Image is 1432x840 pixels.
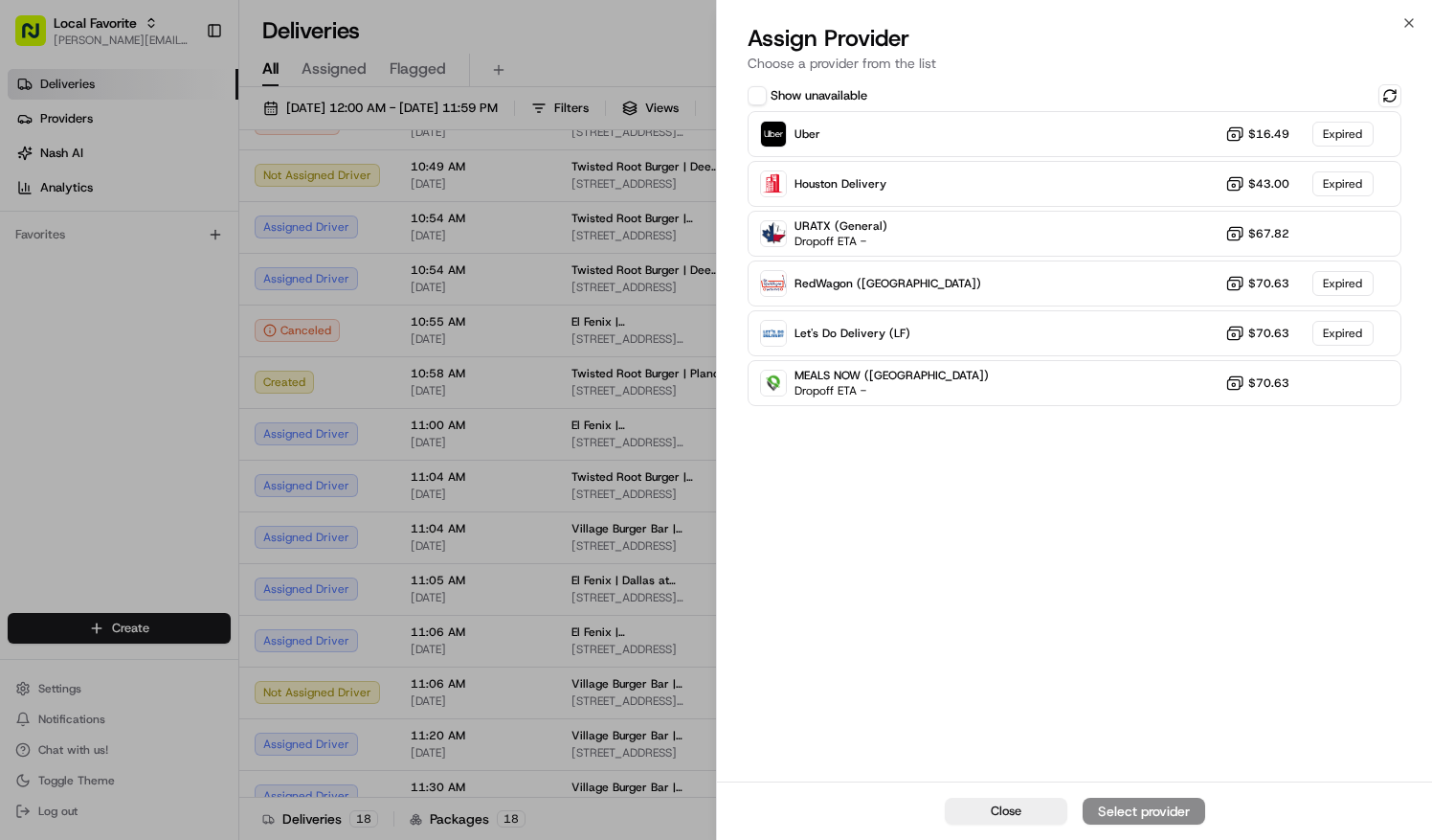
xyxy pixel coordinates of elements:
div: Expired [1312,122,1374,147]
div: We're available if you need us! [86,201,263,216]
img: 1736555255976-a54dd68f-1ca7-489b-9aae-adbdc363a1c4 [19,182,54,216]
button: $67.82 [1225,224,1289,243]
span: • [257,296,264,311]
span: Uber [794,126,820,142]
div: 💻 [162,377,177,393]
span: RedWagon ([GEOGRAPHIC_DATA]) [794,276,981,291]
img: RedWagon (Dallas) [761,271,786,296]
span: $67.82 [1248,226,1289,241]
h2: Assign Provider [748,23,1401,54]
span: Houston Delivery [794,176,886,192]
img: Nash [19,18,57,57]
img: Dianne Alexi Soriano [19,278,50,308]
div: 📗 [19,377,34,393]
p: Choose a provider from the list [748,54,1401,73]
img: Uber [761,122,786,147]
span: $70.63 [1248,326,1289,341]
button: $43.00 [1225,174,1289,193]
a: 📗Knowledge Base [11,368,154,402]
div: Expired [1312,321,1374,346]
img: 1736555255976-a54dd68f-1ca7-489b-9aae-adbdc363a1c4 [38,297,54,312]
span: $43.00 [1248,176,1289,192]
p: Welcome 👋 [19,76,348,106]
img: URATX (General) [761,221,786,246]
img: MEALS NOW (Dallas) [761,371,786,396]
div: Expired [1312,271,1374,296]
span: Knowledge Base [38,375,146,395]
span: $70.63 [1248,375,1289,391]
span: $16.49 [1248,126,1289,142]
button: See all [297,244,348,267]
span: Dropoff ETA - [794,234,887,249]
label: Show unavailable [771,87,867,104]
span: MEALS NOW ([GEOGRAPHIC_DATA]) [794,368,989,383]
span: [PERSON_NAME] [PERSON_NAME] [59,296,254,311]
img: 1732323095091-59ea418b-cfe3-43c8-9ae0-d0d06d6fd42c [40,182,75,216]
button: Close [945,798,1067,825]
span: Dropoff ETA - [794,383,929,398]
span: URATX (General) [794,218,887,234]
span: API Documentation [181,375,307,395]
button: $70.63 [1225,324,1289,343]
button: $70.63 [1225,374,1289,393]
a: Powered byPylon [135,421,232,437]
button: $70.63 [1225,274,1289,293]
span: Close [991,803,1021,820]
img: Let's Do Delivery (LF) [761,321,786,346]
input: Clear [50,123,316,143]
img: Houston Delivery [761,171,786,196]
span: $70.63 [1248,276,1289,291]
a: 💻API Documentation [154,368,315,402]
span: [DATE] [268,296,307,311]
button: Start new chat [325,188,348,211]
div: Past conversations [19,248,123,263]
span: Let's Do Delivery (LF) [794,326,910,341]
button: $16.49 [1225,125,1289,144]
span: Pylon [190,422,232,437]
div: Start new chat [86,182,314,201]
div: Expired [1312,171,1374,196]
